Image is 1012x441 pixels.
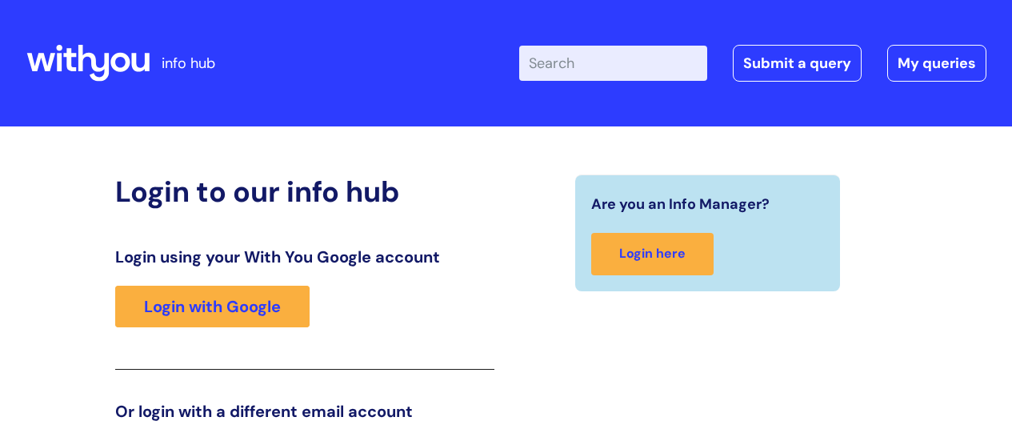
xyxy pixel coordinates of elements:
[733,45,862,82] a: Submit a query
[591,191,770,217] span: Are you an Info Manager?
[115,247,494,267] h3: Login using your With You Google account
[162,50,215,76] p: info hub
[519,46,707,81] input: Search
[591,233,714,275] a: Login here
[887,45,986,82] a: My queries
[115,286,310,327] a: Login with Google
[115,174,494,209] h2: Login to our info hub
[115,402,494,421] h3: Or login with a different email account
